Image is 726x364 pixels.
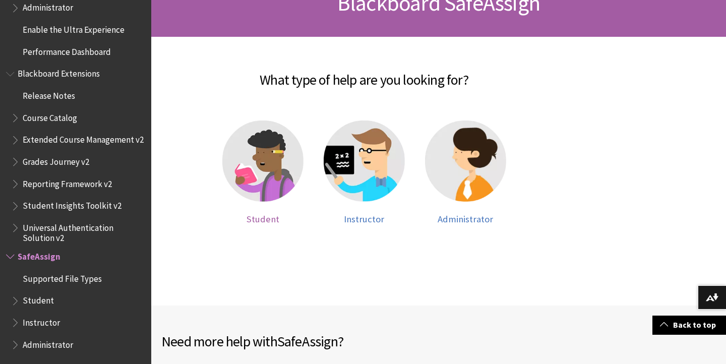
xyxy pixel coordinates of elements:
span: Reporting Framework v2 [23,175,112,189]
span: Student [23,292,54,306]
span: Release Notes [23,87,75,101]
img: Administrator help [425,120,506,202]
span: Universal Authentication Solution v2 [23,219,144,243]
span: Administrator [438,213,493,225]
span: Instructor [344,213,384,225]
span: Instructor [23,314,60,328]
span: Administrator [23,336,73,350]
h2: Need more help with ? [161,331,439,352]
nav: Book outline for Blackboard Extensions [6,66,145,244]
h2: What type of help are you looking for? [161,57,567,90]
span: Blackboard Extensions [18,66,100,79]
span: SafeAssign [277,332,338,350]
span: SafeAssign [18,248,60,262]
span: Extended Course Management v2 [23,132,144,145]
span: Grades Journey v2 [23,153,89,167]
img: Student help [222,120,304,202]
span: Supported File Types [23,270,102,284]
a: Back to top [652,316,726,334]
img: Instructor help [324,120,405,202]
a: Instructor help Instructor [324,120,405,225]
span: Enable the Ultra Experience [23,21,125,35]
span: Course Catalog [23,109,77,123]
span: Performance Dashboard [23,43,111,57]
a: Administrator help Administrator [425,120,506,225]
span: Student [247,213,279,225]
span: Student Insights Toolkit v2 [23,198,122,211]
nav: Book outline for Blackboard SafeAssign [6,248,145,353]
a: Student help Student [222,120,304,225]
